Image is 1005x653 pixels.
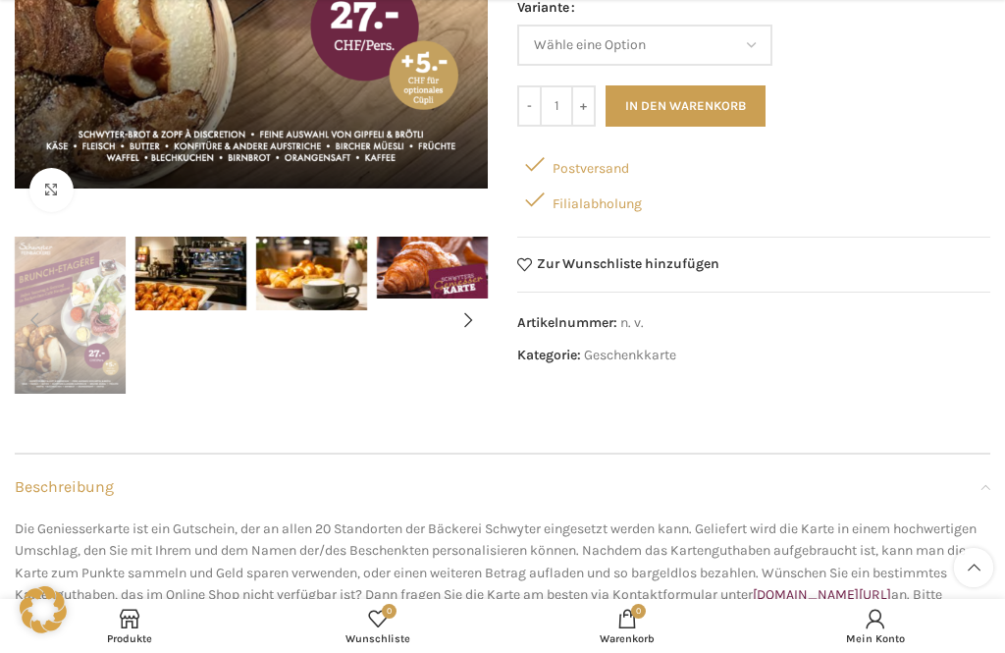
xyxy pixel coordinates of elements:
[517,85,542,127] input: -
[251,237,372,310] div: 3 / 8
[10,237,131,394] div: 1 / 8
[382,604,397,619] span: 0
[606,85,766,127] button: In den Warenkorb
[571,85,596,127] input: +
[954,548,993,587] a: Scroll to top button
[15,300,54,340] div: Previous slide
[517,347,581,363] span: Kategorie:
[377,237,488,299] img: Brunch-Gutschein für zwei – Bild 4
[264,632,494,645] span: Wunschliste
[372,237,493,299] div: 4 / 8
[584,347,676,363] a: Geschenkkarte
[753,586,891,603] a: [DOMAIN_NAME][URL]
[512,632,742,645] span: Warenkorb
[15,632,244,645] span: Produkte
[542,85,571,127] input: Produktmenge
[517,257,719,272] a: Zur Wunschliste hinzufügen
[517,146,990,182] div: Postversand
[254,604,503,648] a: 0 Wunschliste
[502,604,752,648] a: 0 Warenkorb
[537,257,719,271] span: Zur Wunschliste hinzufügen
[620,314,644,331] span: n. v.
[502,604,752,648] div: My cart
[15,237,126,394] img: Brunch-Gutschein für zwei
[752,604,1001,648] a: Mein Konto
[254,604,503,648] div: Meine Wunschliste
[15,474,114,500] span: Beschreibung
[131,237,251,310] div: 2 / 8
[762,632,991,645] span: Mein Konto
[631,604,646,619] span: 0
[5,604,254,648] a: Produkte
[256,237,367,310] img: Brunch-Gutschein für zwei – Bild 3
[15,518,990,628] p: Die Geniesserkarte ist ein Gutschein, der an allen 20 Standorten der Bäckerei Schwyter eingesetzt...
[517,182,990,217] div: Filialabholung
[517,314,617,331] span: Artikelnummer:
[449,300,488,340] div: Next slide
[135,237,246,310] img: Brunch-Gutschein für zwei – Bild 2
